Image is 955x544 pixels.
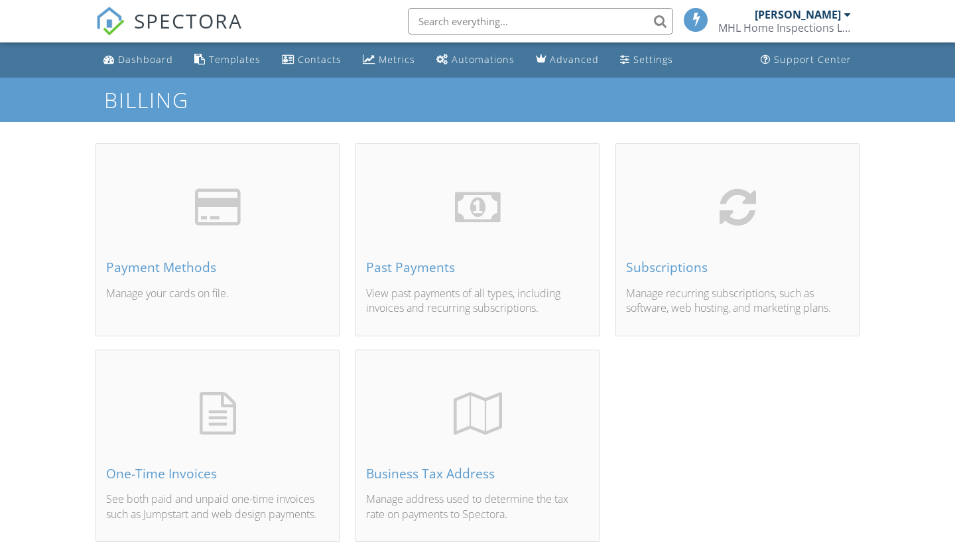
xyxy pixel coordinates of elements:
a: SPECTORA [95,18,243,46]
div: Advanced [550,53,599,66]
a: Past Payments View past payments of all types, including invoices and recurring subscriptions. [355,143,600,336]
p: Manage address used to determine the tax rate on payments to Spectora. [366,492,589,521]
a: Advanced [531,48,604,72]
p: View past payments of all types, including invoices and recurring subscriptions. [366,286,589,315]
p: Manage your cards on file. [106,286,329,315]
a: Support Center [755,48,857,72]
div: Business Tax Address [366,466,589,481]
div: Contacts [298,53,342,66]
div: [PERSON_NAME] [755,8,841,21]
a: Payment Methods Manage your cards on file. [95,143,340,336]
div: Past Payments [366,260,589,275]
p: Manage recurring subscriptions, such as software, web hosting, and marketing plans. [626,286,849,315]
a: Automations (Basic) [431,48,520,72]
span: SPECTORA [134,7,243,34]
p: See both paid and unpaid one-time invoices such as Jumpstart and web design payments. [106,492,329,521]
a: Contacts [277,48,347,72]
div: One-Time Invoices [106,466,329,481]
div: Templates [209,53,261,66]
a: Settings [615,48,678,72]
a: Dashboard [98,48,178,72]
a: Templates [189,48,266,72]
h1: Billing [104,88,851,111]
div: Payment Methods [106,260,329,275]
div: Subscriptions [626,260,849,275]
div: MHL Home Inspections LLC [718,21,851,34]
div: Support Center [774,53,852,66]
a: One-Time Invoices See both paid and unpaid one-time invoices such as Jumpstart and web design pay... [95,350,340,542]
input: Search everything... [408,8,673,34]
div: Dashboard [118,53,173,66]
div: Metrics [379,53,415,66]
div: Settings [633,53,673,66]
a: Metrics [357,48,420,72]
a: Subscriptions Manage recurring subscriptions, such as software, web hosting, and marketing plans. [615,143,859,336]
img: The Best Home Inspection Software - Spectora [95,7,125,36]
a: Business Tax Address Manage address used to determine the tax rate on payments to Spectora. [355,350,600,542]
div: Automations [452,53,515,66]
